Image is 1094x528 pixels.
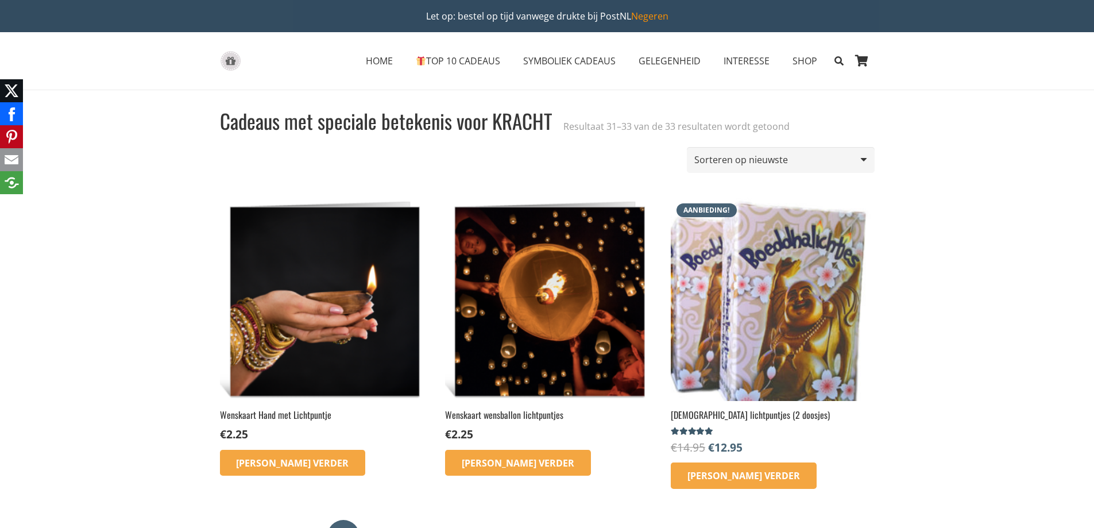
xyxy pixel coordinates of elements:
h2: [DEMOGRAPHIC_DATA] lichtpuntjes (2 doosjes) [671,408,874,421]
span: € [671,440,677,455]
img: Wenskaart met quotes en wijsheden Geven kaars [220,198,423,401]
select: Winkelbestelling [687,147,874,173]
bdi: 14.95 [671,440,705,455]
a: gift-box-icon-grey-inspirerendwinkelen [220,51,241,71]
span: Gewaardeerd uit 5 [671,427,713,436]
bdi: 12.95 [708,440,743,455]
a: HOMEHOME Menu [354,47,404,75]
span: INTERESSE [724,55,770,67]
span: € [445,426,451,442]
p: Resultaat 31–33 van de 33 resultaten wordt getoond [563,120,790,133]
span: € [220,426,226,442]
span: SYMBOLIEK CADEAUS [523,55,616,67]
h2: Wenskaart Hand met Lichtpuntje [220,408,423,421]
a: Lees meer over “Wenskaart Hand met Lichtpuntje” [220,450,366,476]
a: Zoeken [829,47,849,75]
img: Boeddha lichtjes voor een magische sfeer! Aanbieding bestel op inspirerendwinkelen.nl [671,198,874,401]
img: 🎁 [416,56,426,65]
span: GELEGENHEID [639,55,701,67]
bdi: 2.25 [445,426,473,442]
span: Aanbieding! [676,203,737,217]
div: Gewaardeerd 4.75 uit 5 [671,427,715,436]
h2: Wenskaart wensballon lichtpuntjes [445,408,648,421]
a: INTERESSEINTERESSE Menu [712,47,781,75]
a: Aanbieding! [DEMOGRAPHIC_DATA] lichtpuntjes (2 doosjes)Gewaardeerd 4.75 uit 5 [671,198,874,455]
a: Wenskaart Hand met Lichtpuntje €2.25 [220,198,423,442]
a: SHOPSHOP Menu [781,47,829,75]
span: HOME [366,55,393,67]
a: SYMBOLIEK CADEAUSSYMBOLIEK CADEAUS Menu [512,47,627,75]
span: SHOP [793,55,817,67]
a: 🎁TOP 10 CADEAUS🎁 TOP 10 CADEAUS Menu [404,47,512,75]
a: Wenskaart wensballon lichtpuntjes €2.25 [445,198,648,442]
a: Lees meer over “Wenskaart wensballon lichtpuntjes” [445,450,591,476]
span: € [708,440,714,455]
a: Winkelwagen [849,32,875,90]
img: Wenskaarten met spreuken en wijsheden Wensballonnen lichtpuntjes [445,198,648,401]
bdi: 2.25 [220,426,248,442]
a: Negeren [631,10,668,22]
h1: Cadeaus met speciale betekenis voor KRACHT [220,108,552,134]
a: GELEGENHEIDGELEGENHEID Menu [627,47,712,75]
a: Lees meer over “Boeddha lichtpuntjes (2 doosjes)” [671,463,817,489]
span: TOP 10 CADEAUS [416,55,500,67]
